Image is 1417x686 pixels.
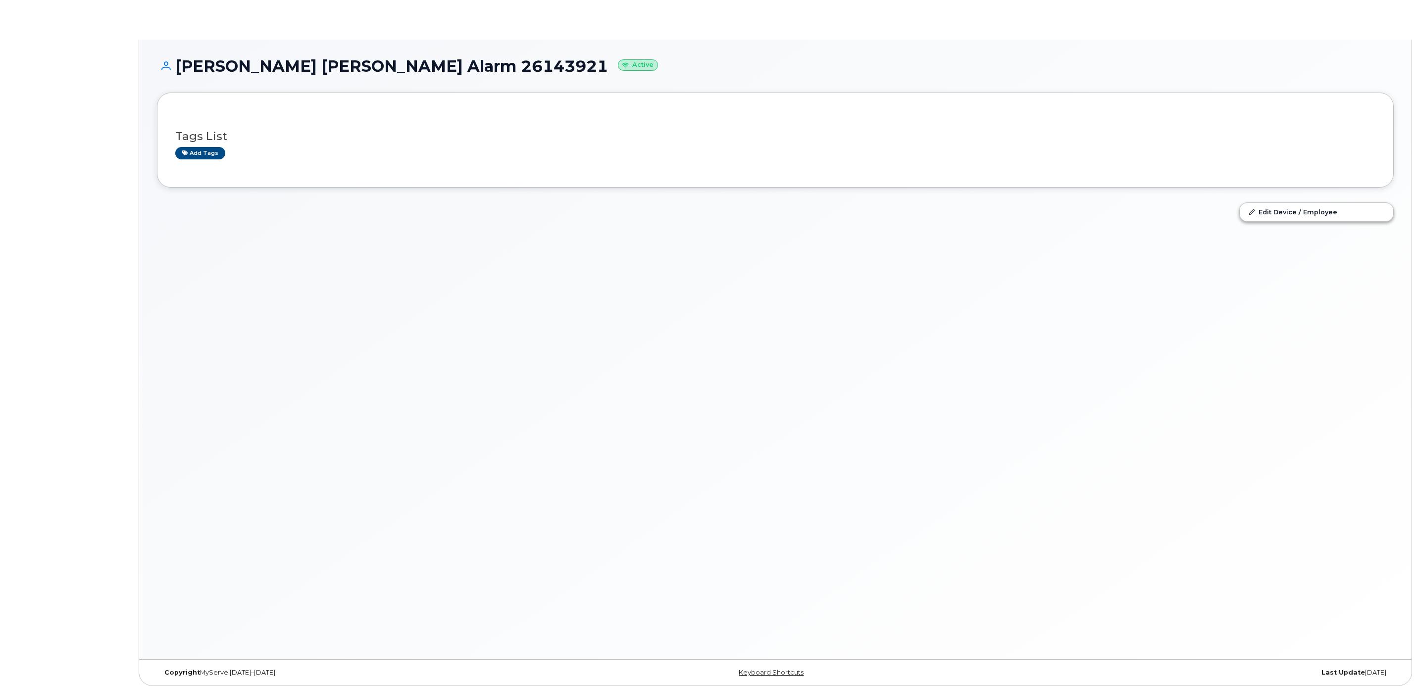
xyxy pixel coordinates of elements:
a: Edit Device / Employee [1240,203,1393,221]
strong: Last Update [1321,669,1365,676]
h3: Tags List [175,130,1375,143]
div: [DATE] [981,669,1394,677]
a: Add tags [175,147,225,159]
small: Active [618,59,658,71]
h1: [PERSON_NAME] [PERSON_NAME] Alarm 26143921 [157,57,1394,75]
a: Keyboard Shortcuts [739,669,804,676]
strong: Copyright [164,669,200,676]
div: MyServe [DATE]–[DATE] [157,669,569,677]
